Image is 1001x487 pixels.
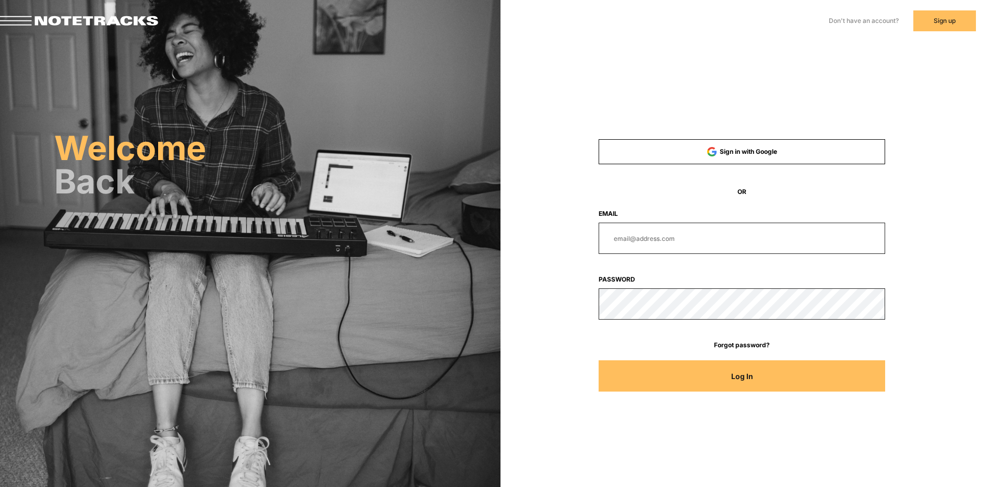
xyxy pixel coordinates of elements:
button: Log In [599,360,886,392]
button: Sign up [913,10,976,31]
a: Forgot password? [599,340,886,350]
button: Sign in with Google [599,139,886,164]
label: Password [599,275,886,284]
h2: Welcome [54,133,500,163]
h2: Back [54,167,500,196]
span: Sign in with Google [720,148,777,155]
input: email@address.com [599,223,886,254]
label: Email [599,209,886,218]
label: Don't have an account? [829,16,899,26]
span: OR [599,187,886,197]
